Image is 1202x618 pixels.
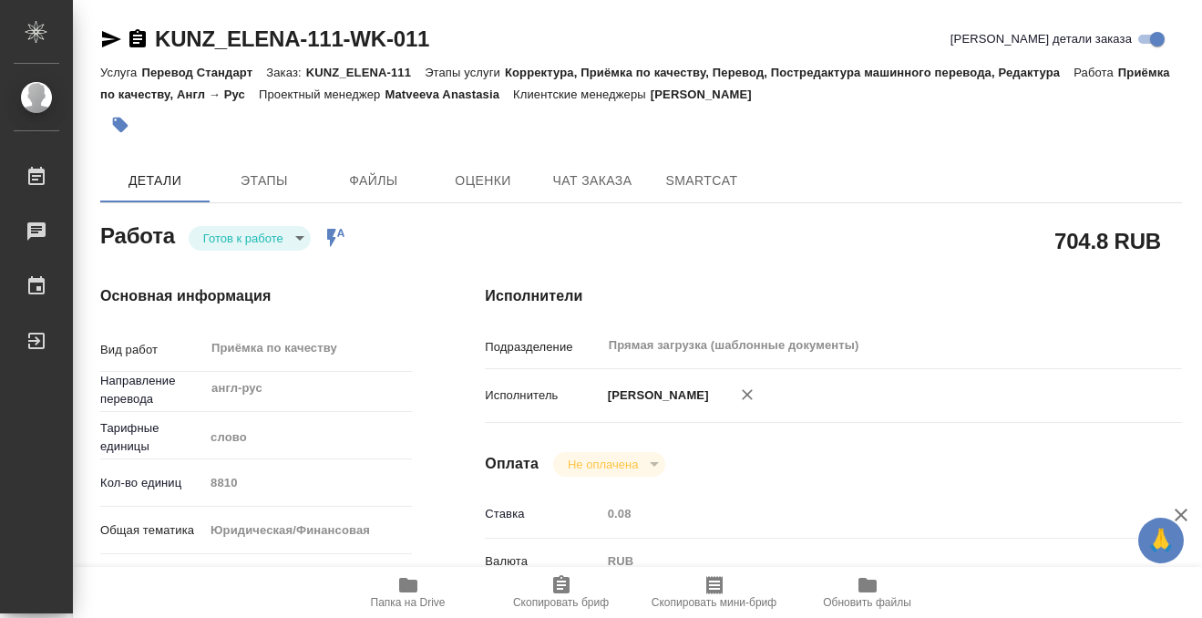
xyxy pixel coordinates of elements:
[1138,518,1184,563] button: 🙏
[513,88,651,101] p: Клиентские менеджеры
[562,457,643,472] button: Не оплачена
[100,218,175,251] h2: Работа
[100,372,204,408] p: Направление перевода
[204,562,412,593] div: Финансы и экономика
[513,596,609,609] span: Скопировать бриф
[221,170,308,192] span: Этапы
[330,170,417,192] span: Файлы
[549,170,636,192] span: Чат заказа
[189,226,311,251] div: Готов к работе
[1054,225,1161,256] h2: 704.8 RUB
[791,567,944,618] button: Обновить файлы
[652,596,776,609] span: Скопировать мини-бриф
[485,453,539,475] h4: Оплата
[306,66,425,79] p: KUNZ_ELENA-111
[100,285,412,307] h4: Основная информация
[141,66,266,79] p: Перевод Стандарт
[100,66,1170,101] p: Приёмка по качеству, Англ → Рус
[553,452,665,477] div: Готов к работе
[439,170,527,192] span: Оценки
[100,419,204,456] p: Тарифные единицы
[485,338,601,356] p: Подразделение
[485,567,638,618] button: Скопировать бриф
[100,474,204,492] p: Кол-во единиц
[371,596,446,609] span: Папка на Drive
[266,66,305,79] p: Заказ:
[100,521,204,540] p: Общая тематика
[100,341,204,359] p: Вид работ
[259,88,385,101] p: Проектный менеджер
[505,66,1074,79] p: Корректура, Приёмка по качеству, Перевод, Постредактура машинного перевода, Редактура
[100,66,141,79] p: Услуга
[332,567,485,618] button: Папка на Drive
[485,505,601,523] p: Ставка
[638,567,791,618] button: Скопировать мини-бриф
[658,170,745,192] span: SmartCat
[1145,521,1176,560] span: 🙏
[601,386,709,405] p: [PERSON_NAME]
[204,422,412,453] div: слово
[385,88,513,101] p: Matveeva Anastasia
[950,30,1132,48] span: [PERSON_NAME] детали заказа
[601,546,1124,577] div: RUB
[100,105,140,145] button: Добавить тэг
[601,500,1124,527] input: Пустое поле
[727,375,767,415] button: Удалить исполнителя
[485,552,601,571] p: Валюта
[485,386,601,405] p: Исполнитель
[485,285,1182,307] h4: Исполнители
[425,66,505,79] p: Этапы услуги
[155,26,429,51] a: KUNZ_ELENA-111-WK-011
[1074,66,1118,79] p: Работа
[204,469,412,496] input: Пустое поле
[651,88,765,101] p: [PERSON_NAME]
[111,170,199,192] span: Детали
[823,596,911,609] span: Обновить файлы
[204,515,412,546] div: Юридическая/Финансовая
[127,28,149,50] button: Скопировать ссылку
[100,28,122,50] button: Скопировать ссылку для ЯМессенджера
[198,231,289,246] button: Готов к работе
